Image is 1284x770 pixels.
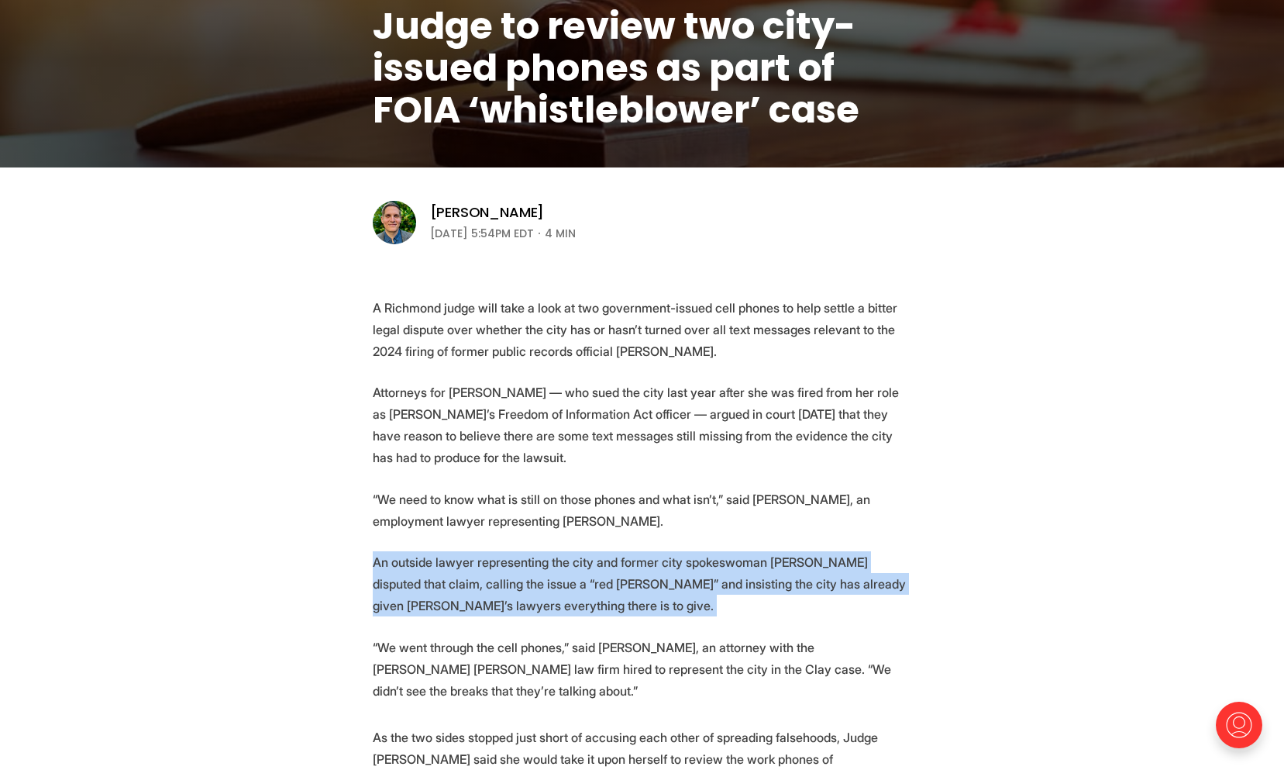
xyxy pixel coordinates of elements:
p: “We need to know what is still on those phones and what isn’t,” said [PERSON_NAME], an employment... [373,489,912,532]
iframe: portal-trigger [1203,694,1284,770]
img: Graham Moomaw [373,201,416,244]
p: Attorneys for [PERSON_NAME] — who sued the city last year after she was fired from her role as [P... [373,382,912,468]
p: A Richmond judge will take a look at two government-issued cell phones to help settle a bitter le... [373,297,912,362]
time: [DATE] 5:54PM EDT [430,224,534,243]
p: An outside lawyer representing the city and former city spokeswoman [PERSON_NAME] disputed that c... [373,551,912,616]
a: [PERSON_NAME] [430,203,545,222]
h1: Judge to review two city-issued phones as part of FOIA ‘whistleblower’ case [373,5,912,131]
span: 4 min [545,224,576,243]
p: “We went through the cell phones,” said [PERSON_NAME], an attorney with the [PERSON_NAME] [PERSON... [373,637,912,702]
